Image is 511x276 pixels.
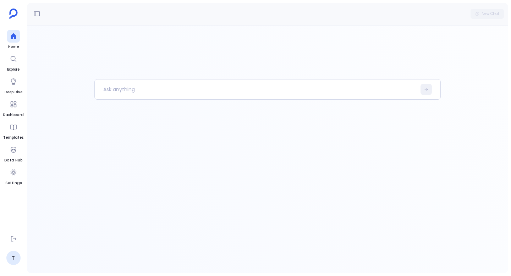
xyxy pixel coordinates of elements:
[3,112,24,118] span: Dashboard
[7,53,20,72] a: Explore
[3,121,23,140] a: Templates
[7,30,20,50] a: Home
[6,251,21,265] a: T
[5,180,22,186] span: Settings
[3,135,23,140] span: Templates
[4,158,22,163] span: Data Hub
[7,44,20,50] span: Home
[3,98,24,118] a: Dashboard
[5,166,22,186] a: Settings
[4,143,22,163] a: Data Hub
[5,89,22,95] span: Deep Dive
[9,9,18,19] img: petavue logo
[5,75,22,95] a: Deep Dive
[7,67,20,72] span: Explore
